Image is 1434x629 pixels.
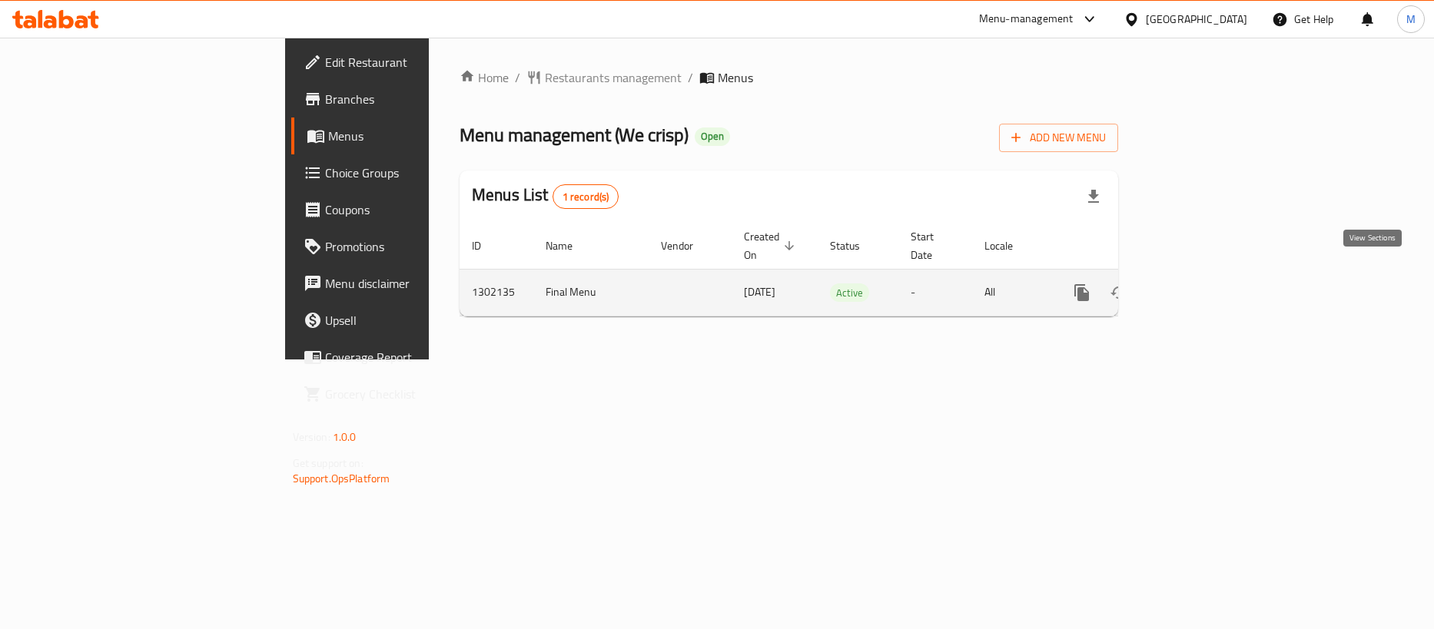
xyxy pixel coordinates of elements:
span: Vendor [661,237,713,255]
a: Grocery Checklist [291,376,525,412]
span: Open [695,130,730,143]
span: Status [830,237,880,255]
table: enhanced table [460,223,1223,316]
span: M [1406,11,1416,28]
span: Edit Restaurant [325,53,513,71]
span: Menus [718,68,753,87]
span: Name [546,237,593,255]
span: Promotions [325,237,513,256]
span: Created On [744,227,799,264]
span: Coupons [325,200,513,219]
div: [GEOGRAPHIC_DATA] [1146,11,1247,28]
span: Menu management ( We crisp ) [460,118,689,152]
span: Branches [325,90,513,108]
li: / [688,68,693,87]
span: Get support on: [293,453,363,473]
a: Menu disclaimer [291,265,525,302]
a: Upsell [291,302,525,339]
span: Menu disclaimer [325,274,513,293]
div: Active [830,283,869,302]
div: Total records count [553,184,619,209]
a: Branches [291,81,525,118]
span: 1 record(s) [553,190,619,204]
span: Start Date [911,227,954,264]
button: Add New Menu [999,124,1118,152]
a: Menus [291,118,525,154]
span: Add New Menu [1011,128,1106,147]
a: Restaurants management [526,68,682,87]
span: Version: [293,427,330,447]
span: Locale [984,237,1033,255]
nav: breadcrumb [460,68,1118,87]
a: Edit Restaurant [291,44,525,81]
div: Export file [1075,178,1112,215]
a: Promotions [291,228,525,265]
a: Coverage Report [291,339,525,376]
h2: Menus List [472,184,619,209]
span: Menus [328,127,513,145]
td: - [898,269,972,316]
span: Upsell [325,311,513,329]
span: Choice Groups [325,164,513,182]
span: Coverage Report [325,348,513,366]
span: 1.0.0 [333,427,357,447]
a: Choice Groups [291,154,525,191]
div: Menu-management [979,10,1074,28]
td: All [972,269,1051,316]
a: Coupons [291,191,525,228]
span: Grocery Checklist [325,385,513,403]
th: Actions [1051,223,1223,270]
a: Support.OpsPlatform [293,468,390,488]
span: ID [472,237,501,255]
span: Restaurants management [545,68,682,87]
span: Active [830,284,869,302]
div: Open [695,127,730,146]
td: Final Menu [533,269,649,316]
button: Change Status [1100,274,1137,311]
button: more [1064,274,1100,311]
span: [DATE] [744,282,775,302]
